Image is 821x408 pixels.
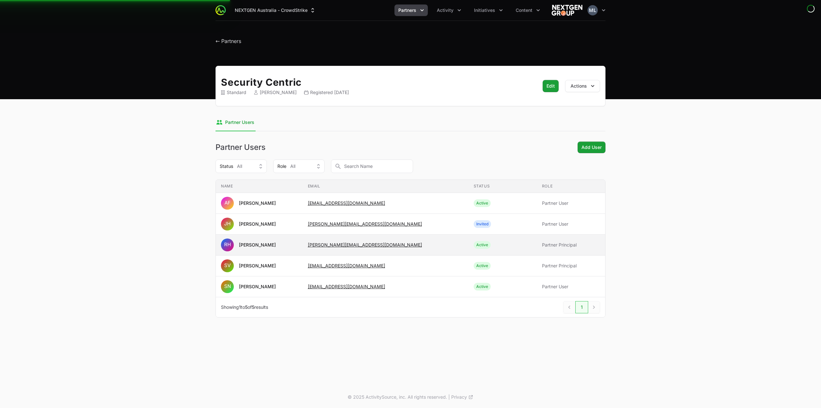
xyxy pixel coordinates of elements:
span: Activity [437,7,453,13]
a: [EMAIL_ADDRESS][DOMAIN_NAME] [308,263,385,268]
svg: Sash Vasilevski [221,259,234,272]
a: [PERSON_NAME][EMAIL_ADDRESS][DOMAIN_NAME] [308,221,422,227]
span: 5 [245,304,248,310]
span: Partner Principal [542,263,600,269]
div: [PERSON_NAME] [239,242,276,248]
span: 1 [239,304,241,310]
span: Partner User [542,200,600,206]
button: Content [512,4,544,16]
a: 1 [575,301,588,313]
a: [PERSON_NAME][EMAIL_ADDRESS][DOMAIN_NAME] [308,242,422,247]
span: All [290,163,295,169]
button: Add User [578,142,605,153]
svg: Jeff Hunt [221,218,234,230]
span: Edit [546,82,555,90]
button: NEXTGEN Australia - CrowdStrike [231,4,320,16]
span: Initiatives [474,7,495,13]
span: Content [516,7,532,13]
span: Add User [581,143,602,151]
span: Partner User [542,221,600,227]
th: Name [216,180,303,193]
span: All [237,163,242,169]
svg: Scott Nichols [221,280,234,293]
div: [PERSON_NAME] [254,89,297,96]
a: Privacy [451,394,473,400]
div: Supplier switch menu [231,4,320,16]
span: Role [277,163,286,169]
button: StatusAll [216,160,267,173]
th: Role [537,180,605,193]
span: 5 [252,304,254,310]
svg: Ryan Hitchen [221,239,234,251]
button: RoleAll [273,160,325,173]
button: Edit [543,80,559,92]
a: [EMAIL_ADDRESS][DOMAIN_NAME] [308,284,385,289]
p: © 2025 ActivitySource, inc. All rights reserved. [348,394,447,400]
button: Initiatives [470,4,507,16]
h1: Partner Users [216,143,266,151]
a: Partner Users [216,114,256,131]
a: [EMAIL_ADDRESS][DOMAIN_NAME] [308,200,385,206]
button: Actions [565,80,600,92]
img: ActivitySource [216,5,226,15]
div: [PERSON_NAME] [239,263,276,269]
span: Partner User [542,283,600,290]
img: Mustafa Larki [588,5,598,15]
div: Registered [DATE] [304,89,349,96]
button: Activity [433,4,465,16]
div: Standard [221,89,246,96]
div: [PERSON_NAME] [239,221,276,227]
div: [PERSON_NAME] [239,283,276,290]
text: RH [224,241,231,247]
a: ← Partners [216,38,241,44]
nav: Tabs [216,114,605,131]
svg: Alex Flynn [221,197,234,210]
div: Partners menu [394,4,428,16]
span: Partner Principal [542,242,600,248]
div: [PERSON_NAME] [239,200,276,206]
div: Content menu [512,4,544,16]
div: Initiatives menu [470,4,507,16]
img: NEXTGEN Australia [552,4,582,17]
div: Activity menu [433,4,465,16]
p: Showing to of results [221,304,268,310]
div: Main navigation [226,4,544,16]
span: Partners [398,7,416,13]
text: SV [224,262,231,268]
text: SN [224,283,231,289]
span: Status [220,163,233,169]
span: Partner Users [225,119,254,126]
text: JH [224,221,231,227]
h2: Security Centric [221,76,531,88]
span: | [448,394,450,400]
th: Email [303,180,469,193]
button: Partners [394,4,428,16]
input: Search Name [331,160,413,173]
th: Status [469,180,537,193]
text: AF [224,200,231,206]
